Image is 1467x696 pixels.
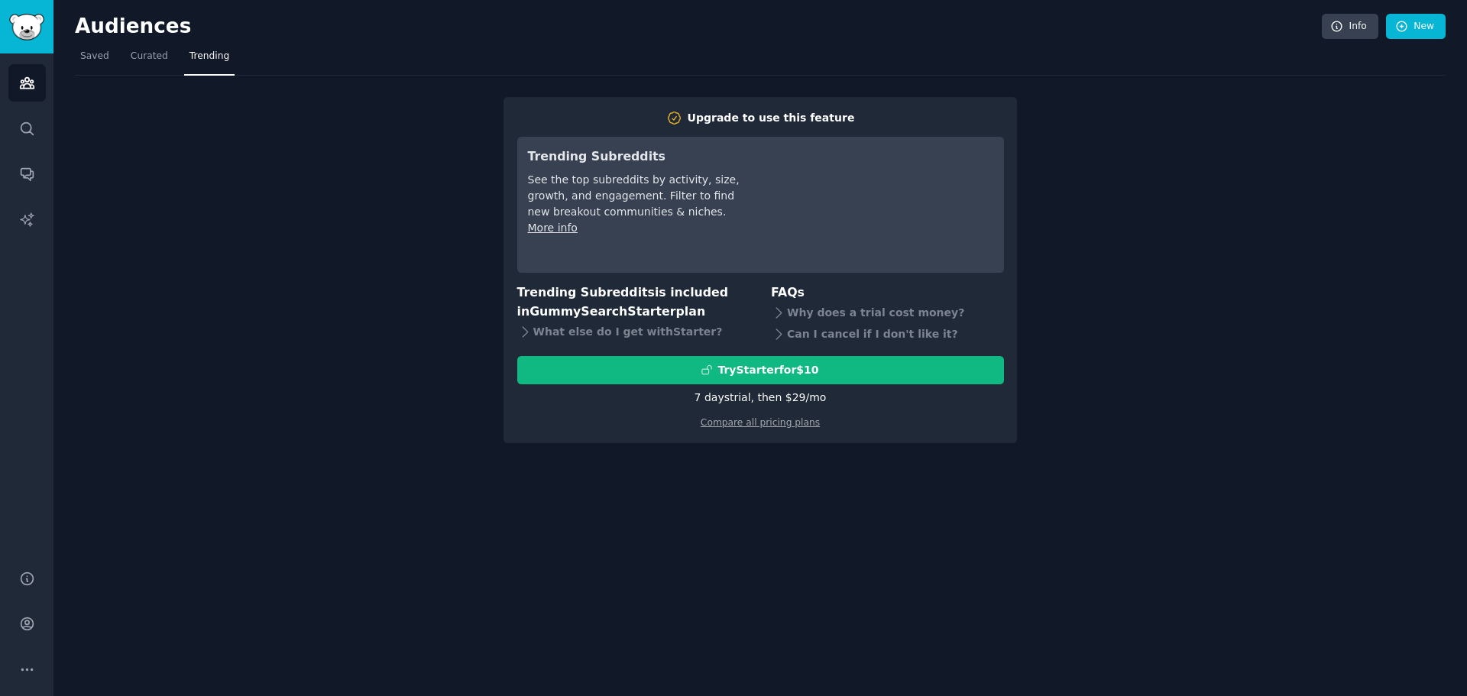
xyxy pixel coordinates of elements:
[1322,14,1378,40] a: Info
[184,44,235,76] a: Trending
[80,50,109,63] span: Saved
[695,390,827,406] div: 7 days trial, then $ 29 /mo
[517,321,750,342] div: What else do I get with Starter ?
[517,283,750,321] h3: Trending Subreddits is included in plan
[517,356,1004,384] button: TryStarterfor$10
[75,44,115,76] a: Saved
[688,110,855,126] div: Upgrade to use this feature
[701,417,820,428] a: Compare all pricing plans
[528,172,743,220] div: See the top subreddits by activity, size, growth, and engagement. Filter to find new breakout com...
[771,283,1004,303] h3: FAQs
[75,15,1322,39] h2: Audiences
[771,303,1004,324] div: Why does a trial cost money?
[9,14,44,40] img: GummySearch logo
[528,147,743,167] h3: Trending Subreddits
[764,147,993,262] iframe: YouTube video player
[771,324,1004,345] div: Can I cancel if I don't like it?
[189,50,229,63] span: Trending
[529,304,675,319] span: GummySearch Starter
[528,222,578,234] a: More info
[717,362,818,378] div: Try Starter for $10
[1386,14,1446,40] a: New
[131,50,168,63] span: Curated
[125,44,173,76] a: Curated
